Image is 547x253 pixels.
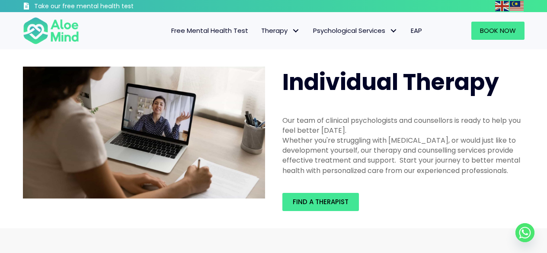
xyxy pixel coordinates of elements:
[495,1,509,11] img: en
[471,22,525,40] a: Book Now
[307,22,404,40] a: Psychological ServicesPsychological Services: submenu
[23,2,180,12] a: Take our free mental health test
[480,26,516,35] span: Book Now
[290,25,302,37] span: Therapy: submenu
[313,26,398,35] span: Psychological Services
[261,26,300,35] span: Therapy
[282,115,525,135] div: Our team of clinical psychologists and counsellors is ready to help you feel better [DATE].
[510,1,525,11] a: Malay
[404,22,429,40] a: EAP
[510,1,524,11] img: ms
[387,25,400,37] span: Psychological Services: submenu
[23,67,265,199] img: Aloe Mind Malaysia | Mental Healthcare Services in Malaysia and Singapore
[171,26,248,35] span: Free Mental Health Test
[34,2,180,11] h3: Take our free mental health test
[255,22,307,40] a: TherapyTherapy: submenu
[495,1,510,11] a: English
[282,135,525,176] div: Whether you're struggling with [MEDICAL_DATA], or would just like to development yourself, our th...
[23,16,79,45] img: Aloe mind Logo
[282,66,499,98] span: Individual Therapy
[90,22,429,40] nav: Menu
[411,26,422,35] span: EAP
[165,22,255,40] a: Free Mental Health Test
[293,197,349,206] span: Find a therapist
[515,223,534,242] a: Whatsapp
[282,193,359,211] a: Find a therapist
